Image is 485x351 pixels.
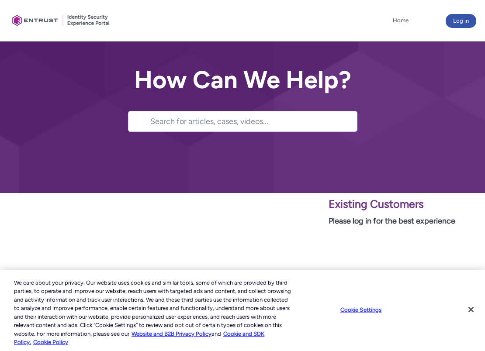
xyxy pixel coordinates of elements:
input: Search for articles, cases, videos... [150,111,357,131]
a: More information about our cookie policy., opens in a new tab [132,330,211,337]
p: Existing Customers [329,196,480,213]
a: Cookie Policy [33,339,68,345]
h2: How Can We Help? [128,66,357,93]
button: Search [128,111,150,131]
button: Log in [446,14,476,28]
a: Home [391,14,411,27]
div: We care about your privacy. Our website uses cookies and similar tools, some of which are provide... [14,279,291,347]
p: Please log in for the best experience [329,215,480,227]
button: Cookie Settings [334,301,388,319]
button: Close [461,300,481,319]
